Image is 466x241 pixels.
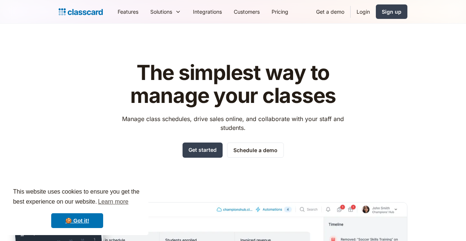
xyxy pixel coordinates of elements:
[97,196,129,207] a: learn more about cookies
[183,143,223,158] a: Get started
[266,3,294,20] a: Pricing
[144,3,187,20] div: Solutions
[187,3,228,20] a: Integrations
[115,114,351,132] p: Manage class schedules, drive sales online, and collaborate with your staff and students.
[6,180,148,235] div: cookieconsent
[112,3,144,20] a: Features
[13,187,141,207] span: This website uses cookies to ensure you get the best experience on our website.
[227,143,284,158] a: Schedule a demo
[150,8,172,16] div: Solutions
[115,61,351,107] h1: The simplest way to manage your classes
[51,213,103,228] a: dismiss cookie message
[382,8,401,16] div: Sign up
[228,3,266,20] a: Customers
[310,3,350,20] a: Get a demo
[376,4,407,19] a: Sign up
[59,7,103,17] a: home
[351,3,376,20] a: Login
